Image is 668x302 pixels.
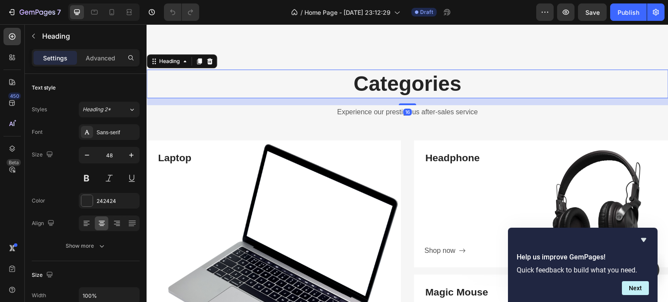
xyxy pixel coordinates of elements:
[43,53,67,63] p: Settings
[79,102,140,117] button: Heading 2*
[32,84,56,92] div: Text style
[66,242,106,250] div: Show more
[279,262,387,275] p: Magic Mouse
[1,82,521,94] p: Experience our prestigious after-sales service
[517,266,649,274] p: Quick feedback to build what you need.
[638,235,649,245] button: Hide survey
[164,3,199,21] div: Undo/Redo
[7,159,21,166] div: Beta
[97,197,137,205] div: 242424
[610,3,647,21] button: Publish
[517,252,649,262] h2: Help us improve GemPages!
[83,106,111,113] span: Heading 2*
[97,129,137,136] div: Sans-serif
[278,220,309,233] div: Shop now
[42,31,136,41] p: Heading
[32,238,140,254] button: Show more
[32,292,46,299] div: Width
[32,106,47,113] div: Styles
[420,8,433,16] span: Draft
[32,149,55,161] div: Size
[517,235,649,295] div: Help us improve GemPages!
[413,262,521,275] p: Keyboard
[618,8,639,17] div: Publish
[278,220,319,233] button: Shop now
[3,3,65,21] button: 7
[57,7,61,17] p: 7
[32,197,45,205] div: Color
[279,127,521,140] p: Headphone
[585,9,600,16] span: Save
[32,269,55,281] div: Size
[257,84,265,91] div: 16
[32,218,56,229] div: Align
[11,127,254,140] p: Laptop
[301,8,303,17] span: /
[578,3,607,21] button: Save
[86,53,115,63] p: Advanced
[147,24,668,302] iframe: Design area
[8,93,21,100] div: 450
[622,281,649,295] button: Next question
[32,128,43,136] div: Font
[304,8,391,17] span: Home Page - [DATE] 23:12:29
